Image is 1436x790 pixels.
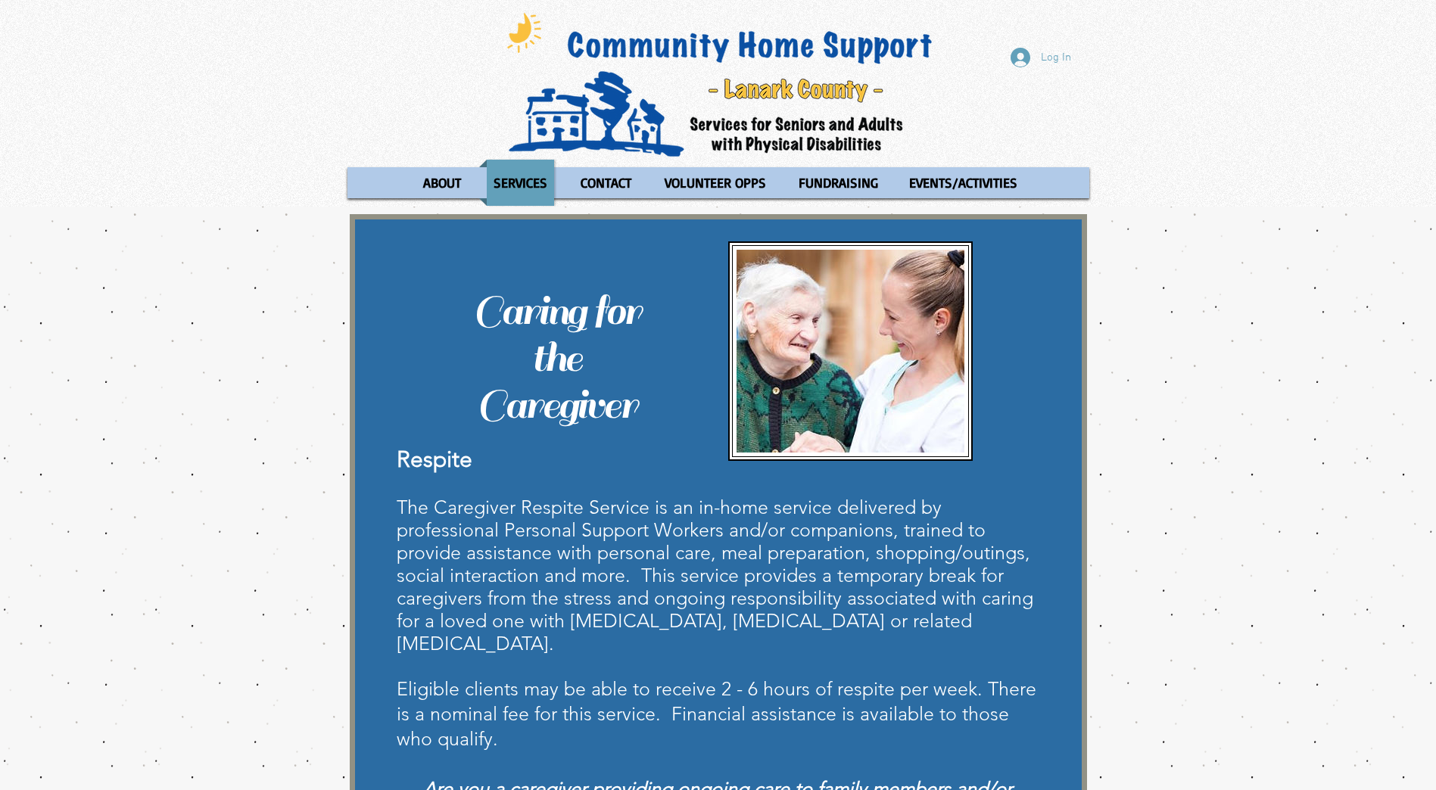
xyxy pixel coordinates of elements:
span: The Caregiver Respite Service is an in-home service delivered by professional Personal Support Wo... [397,496,1033,655]
a: ABOUT [408,160,475,206]
p: CONTACT [574,160,638,206]
a: EVENTS/ACTIVITIES [895,160,1032,206]
button: Log In [1000,43,1082,72]
p: SERVICES [487,160,554,206]
p: VOLUNTEER OPPS [658,160,773,206]
span: Eligible clients may be able to receive 2 - 6 hours of respite per week. There is a nominal fee f... [397,677,1036,750]
a: VOLUNTEER OPPS [650,160,780,206]
img: Respite1.JPG [737,250,964,453]
p: ABOUT [416,160,468,206]
span: Caring for the Caregiver [472,285,640,431]
span: Log In [1036,50,1076,66]
a: SERVICES [479,160,562,206]
a: CONTACT [565,160,646,206]
span: Respite [397,446,472,473]
p: EVENTS/ACTIVITIES [902,160,1024,206]
p: FUNDRAISING [792,160,885,206]
a: FUNDRAISING [784,160,891,206]
nav: Site [347,160,1089,206]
